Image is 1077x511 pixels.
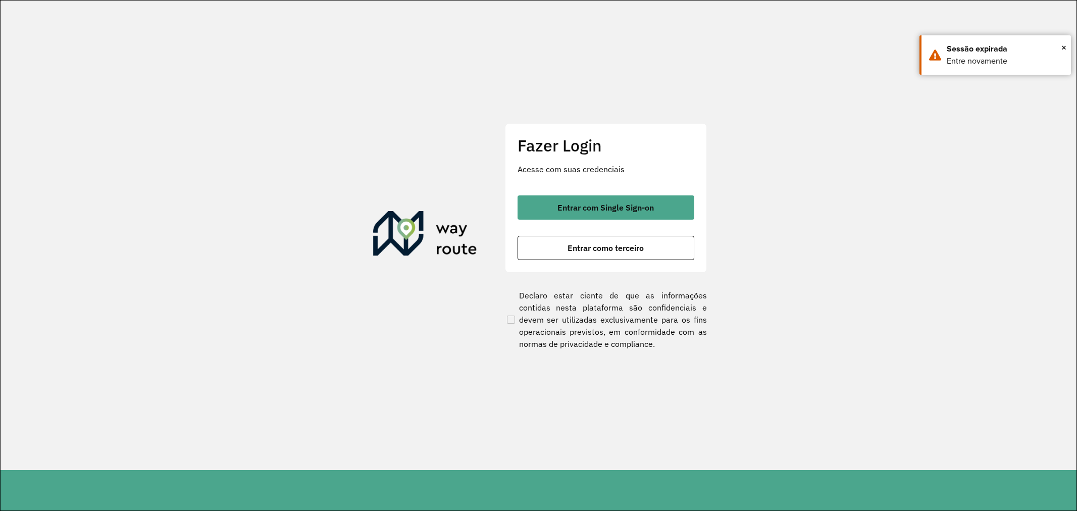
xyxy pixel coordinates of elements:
[947,43,1063,55] div: Sessão expirada
[518,236,694,260] button: button
[947,55,1063,67] div: Entre novamente
[518,163,694,175] p: Acesse com suas credenciais
[1061,40,1066,55] span: ×
[1061,40,1066,55] button: Close
[518,136,694,155] h2: Fazer Login
[568,244,644,252] span: Entrar como terceiro
[557,203,654,212] span: Entrar com Single Sign-on
[373,211,477,260] img: Roteirizador AmbevTech
[518,195,694,220] button: button
[505,289,707,350] label: Declaro estar ciente de que as informações contidas nesta plataforma são confidenciais e devem se...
